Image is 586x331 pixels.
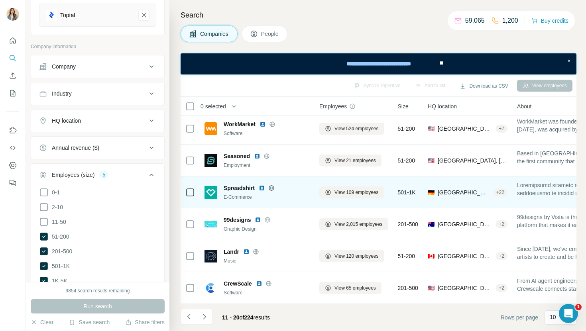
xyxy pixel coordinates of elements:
[52,63,76,71] div: Company
[6,141,19,155] button: Use Surfe API
[496,253,507,260] div: + 2
[52,171,94,179] div: Employees (size)
[428,284,435,292] span: 🇺🇸
[6,51,19,65] button: Search
[438,125,492,133] span: [GEOGRAPHIC_DATA], [US_STATE]
[428,102,457,110] span: HQ location
[205,250,217,262] img: Logo of Landr
[334,189,379,196] span: View 109 employees
[319,186,384,198] button: View 109 employees
[465,16,485,25] p: 59,065
[398,188,416,196] span: 501-1K
[224,216,251,224] span: 99designs
[496,284,507,292] div: + 2
[398,220,418,228] span: 201-500
[60,11,75,19] div: Toptal
[222,314,240,321] span: 11 - 20
[52,90,72,98] div: Industry
[6,176,19,190] button: Feedback
[46,10,57,21] img: Toptal-logo
[428,252,435,260] span: 🇨🇦
[260,121,266,127] img: LinkedIn logo
[255,217,261,223] img: LinkedIn logo
[319,218,388,230] button: View 2,015 employees
[66,287,130,294] div: 9854 search results remaining
[398,252,415,260] span: 51-200
[559,304,578,323] iframe: Intercom live chat
[319,102,347,110] span: Employees
[428,188,435,196] span: 🇩🇪
[428,220,435,228] span: 🇦🇺
[398,284,418,292] span: 201-500
[6,69,19,83] button: Enrich CSV
[224,152,250,160] span: Seasoned
[259,185,265,191] img: LinkedIn logo
[49,262,70,270] span: 501-1K
[205,221,217,227] img: Logo of 99designs
[49,277,67,285] span: 1K-5K
[224,162,310,169] div: Employment
[334,221,383,228] span: View 2,015 employees
[31,111,164,130] button: HQ location
[334,253,379,260] span: View 120 employees
[438,188,490,196] span: [GEOGRAPHIC_DATA], [GEOGRAPHIC_DATA]
[398,157,415,165] span: 51-200
[438,157,507,165] span: [GEOGRAPHIC_DATA], [US_STATE]
[52,144,99,152] div: Annual revenue ($)
[49,247,72,255] span: 201-500
[222,314,270,321] span: results
[319,123,384,135] button: View 524 employees
[334,284,376,292] span: View 65 employees
[200,30,229,38] span: Companies
[319,155,381,166] button: View 21 employees
[319,282,381,294] button: View 65 employees
[49,218,66,226] span: 11-50
[31,318,53,326] button: Clear
[438,284,492,292] span: [GEOGRAPHIC_DATA], [US_STATE]
[138,10,149,21] button: Toptal-remove-button
[243,249,250,255] img: LinkedIn logo
[6,8,19,21] img: Avatar
[256,280,262,287] img: LinkedIn logo
[31,138,164,157] button: Annual revenue ($)
[181,53,576,74] iframe: Banner
[224,130,310,137] div: Software
[205,154,217,167] img: Logo of Seasoned
[244,314,253,321] span: 224
[334,157,376,164] span: View 21 employees
[49,233,69,241] span: 51-200
[6,33,19,48] button: Quick start
[99,171,108,178] div: 5
[205,282,217,294] img: Logo of CrewScale
[224,184,255,192] span: Spreadshirt
[224,248,239,256] span: Landr
[6,123,19,137] button: Use Surfe on LinkedIn
[496,221,507,228] div: + 2
[531,15,568,26] button: Buy credits
[224,280,252,288] span: CrewScale
[181,10,576,21] h4: Search
[224,289,310,296] div: Software
[240,314,244,321] span: of
[224,120,256,128] span: WorkMarket
[205,186,217,199] img: Logo of Spreadshirt
[69,318,110,326] button: Save search
[501,313,538,321] span: Rows per page
[254,153,260,159] img: LinkedIn logo
[31,84,164,103] button: Industry
[6,86,19,100] button: My lists
[438,220,492,228] span: [GEOGRAPHIC_DATA], [GEOGRAPHIC_DATA]
[224,257,310,264] div: Music
[261,30,279,38] span: People
[224,225,310,233] div: Graphic Design
[31,43,165,50] p: Company information
[575,304,582,310] span: 1
[319,250,384,262] button: View 120 employees
[49,188,60,196] span: 0-1
[205,122,217,135] img: Logo of WorkMarket
[224,194,310,201] div: E-Commerce
[398,102,409,110] span: Size
[454,80,513,92] button: Download as CSV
